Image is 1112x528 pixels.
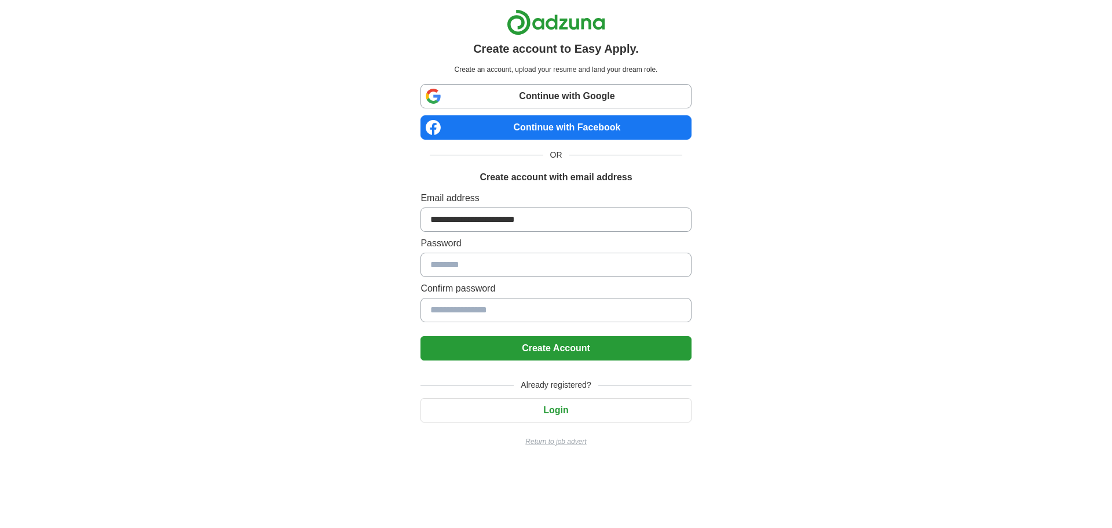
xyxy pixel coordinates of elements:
[420,436,691,447] a: Return to job advert
[420,398,691,423] button: Login
[423,64,689,75] p: Create an account, upload your resume and land your dream role.
[507,9,605,35] img: Adzuna logo
[514,379,598,391] span: Already registered?
[543,149,569,161] span: OR
[420,115,691,140] a: Continue with Facebook
[473,40,639,57] h1: Create account to Easy Apply.
[420,282,691,296] label: Confirm password
[420,336,691,361] button: Create Account
[420,84,691,108] a: Continue with Google
[480,170,632,184] h1: Create account with email address
[420,236,691,250] label: Password
[420,405,691,415] a: Login
[420,191,691,205] label: Email address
